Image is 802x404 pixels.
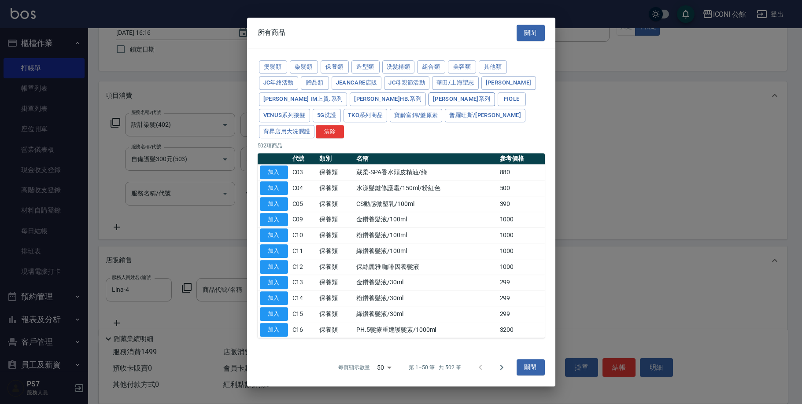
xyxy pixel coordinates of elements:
th: 類別 [317,153,354,165]
button: 燙髮類 [259,60,287,74]
button: 加入 [260,291,288,305]
td: 粉鑽養髮液/100ml [354,228,497,243]
th: 參考價格 [498,153,545,165]
td: 葳柔-SPA香水頭皮精油/綠 [354,165,497,180]
td: 299 [498,290,545,306]
button: 加入 [260,244,288,258]
td: PH.5髮療重建護髮素/1000ml [354,322,497,338]
td: 保養類 [317,165,354,180]
td: C09 [290,212,318,228]
td: 390 [498,196,545,212]
td: 保養類 [317,180,354,196]
td: CS動感微塑乳/100ml [354,196,497,212]
td: C05 [290,196,318,212]
button: [PERSON_NAME]系列 [429,92,495,106]
td: 粉鑽養髮液/30ml [354,290,497,306]
button: 組合類 [417,60,445,74]
td: 綠鑽養髮液/30ml [354,306,497,322]
p: 第 1–50 筆 共 502 筆 [409,364,461,371]
td: C10 [290,228,318,243]
button: Venus系列接髮 [259,109,310,122]
td: 1000 [498,243,545,259]
td: 保養類 [317,306,354,322]
button: 清除 [316,125,344,139]
button: Fiole [498,92,526,106]
button: 加入 [260,260,288,274]
button: [PERSON_NAME] [481,76,536,90]
td: 保養類 [317,322,354,338]
button: 贈品類 [301,76,329,90]
td: 保養類 [317,259,354,275]
td: 保養類 [317,196,354,212]
td: 299 [498,275,545,290]
button: 普羅旺斯/[PERSON_NAME] [445,109,525,122]
td: 保養類 [317,243,354,259]
button: 洗髮精類 [382,60,415,74]
td: 1000 [498,228,545,243]
td: 500 [498,180,545,196]
button: 寶齡富錦/髮原素 [390,109,442,122]
button: 加入 [260,276,288,290]
td: 金鑽養髮液/30ml [354,275,497,290]
span: 所有商品 [258,28,286,37]
button: [PERSON_NAME]HB.系列 [350,92,426,106]
button: 加入 [260,228,288,242]
p: 502 項商品 [258,142,545,150]
td: 保養類 [317,275,354,290]
button: 保養類 [321,60,349,74]
td: 金鑽養髮液/100ml [354,212,497,228]
button: 關閉 [517,360,545,376]
td: C16 [290,322,318,338]
button: 育昇店用大洗潤護 [259,125,315,139]
td: C12 [290,259,318,275]
button: 加入 [260,165,288,179]
button: JC母親節活動 [384,76,429,90]
td: 保養類 [317,212,354,228]
p: 每頁顯示數量 [338,364,370,371]
button: 加入 [260,323,288,337]
button: 加入 [260,197,288,211]
td: C04 [290,180,318,196]
button: 加入 [260,181,288,195]
td: 保絲麗雅 咖啡因養髮液 [354,259,497,275]
td: 1000 [498,259,545,275]
button: 加入 [260,307,288,321]
button: Go to next page [491,357,512,378]
td: 3200 [498,322,545,338]
td: 1000 [498,212,545,228]
td: C15 [290,306,318,322]
button: 染髮類 [290,60,318,74]
td: 保養類 [317,290,354,306]
button: 關閉 [517,25,545,41]
button: 加入 [260,213,288,227]
td: 880 [498,165,545,180]
button: 5G洗護 [313,109,341,122]
th: 名稱 [354,153,497,165]
td: 299 [498,306,545,322]
button: TKO系列商品 [344,109,388,122]
button: 造型類 [351,60,380,74]
td: C13 [290,275,318,290]
button: 華田/上海望志 [432,76,479,90]
td: C11 [290,243,318,259]
button: 其他類 [479,60,507,74]
th: 代號 [290,153,318,165]
td: 水漾髮鍵修護霜/150ml/粉紅色 [354,180,497,196]
td: 保養類 [317,228,354,243]
button: JC年終活動 [259,76,298,90]
td: C03 [290,165,318,180]
div: 50 [373,356,395,379]
td: C14 [290,290,318,306]
button: [PERSON_NAME] iM上質.系列 [259,92,347,106]
button: 美容類 [448,60,476,74]
td: 綠鑽養髮液/100ml [354,243,497,259]
button: JeanCare店販 [332,76,382,90]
